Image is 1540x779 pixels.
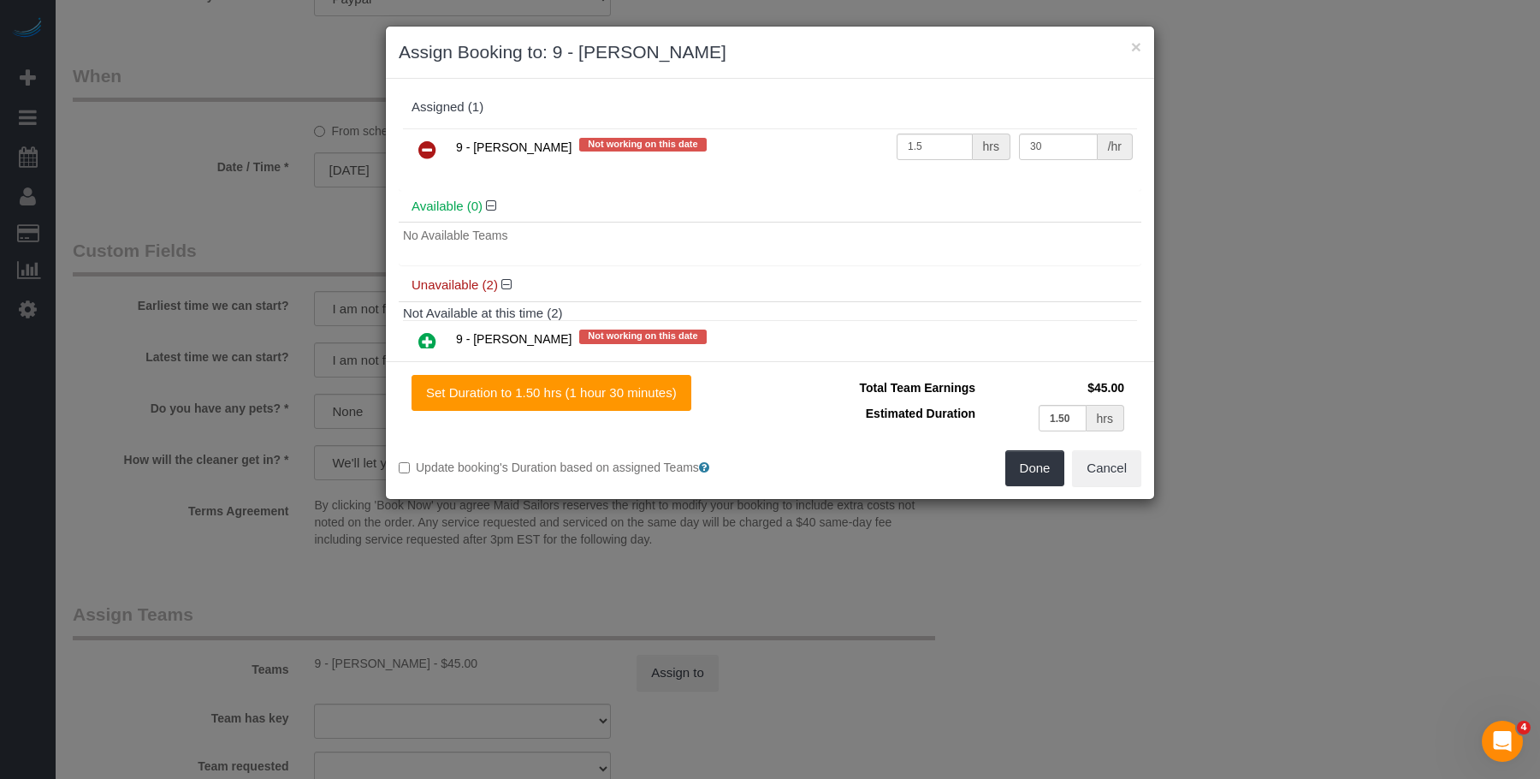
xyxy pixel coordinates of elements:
iframe: Intercom live chat [1482,721,1523,762]
button: Set Duration to 1.50 hrs (1 hour 30 minutes) [412,375,691,411]
span: No Available Teams [403,229,507,242]
button: Done [1005,450,1065,486]
input: Update booking's Duration based on assigned Teams [399,462,410,473]
div: hrs [973,134,1010,160]
span: Not working on this date [579,138,706,152]
span: 9 - [PERSON_NAME] [456,140,572,154]
button: Cancel [1072,450,1141,486]
td: $45.00 [980,375,1128,401]
div: hrs [1087,405,1124,431]
label: Update booking's Duration based on assigned Teams [399,459,757,476]
h3: Assign Booking to: 9 - [PERSON_NAME] [399,39,1141,65]
span: Not working on this date [579,330,706,343]
span: 9 - [PERSON_NAME] [456,333,572,347]
h4: Unavailable (2) [412,278,1128,293]
span: Estimated Duration [866,407,975,420]
h4: Not Available at this time (2) [403,306,1137,321]
div: Assigned (1) [412,100,1128,115]
td: Total Team Earnings [783,375,980,401]
div: /hr [1098,134,1133,160]
h4: Available (0) [412,199,1128,214]
button: × [1131,38,1141,56]
span: 4 [1517,721,1531,734]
